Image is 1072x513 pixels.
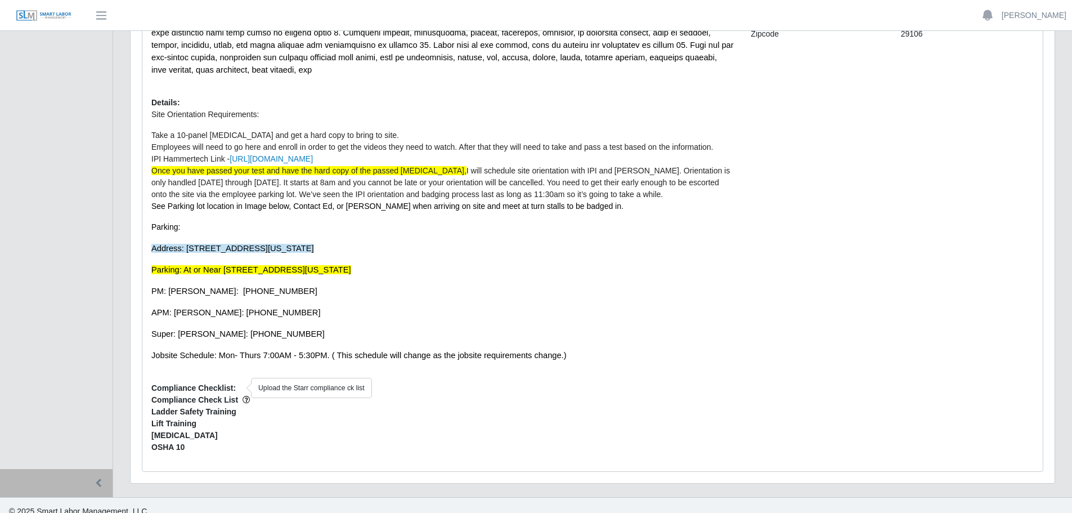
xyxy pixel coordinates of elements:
[151,98,180,107] b: Details:
[16,10,72,22] img: SLM Logo
[1002,10,1066,21] a: [PERSON_NAME]
[252,378,371,398] div: Upload the Starr compliance ck list
[151,383,236,392] b: Compliance Checklist:
[151,244,314,253] span: Address: [STREET_ADDRESS][US_STATE]
[151,222,180,231] span: Parking:
[151,166,730,199] span: I will schedule site orientation with IPI and [PERSON_NAME]. Orientation is only handled [DATE] t...
[151,142,714,151] span: Employees will need to go here and enroll in order to get the videos they need to watch. After th...
[151,441,734,453] span: OSHA 10
[151,351,567,360] span: Jobsite Schedule: Mon- Thurs 7:00AM - 5:30PM. ( This schedule will change as the jobsite requirem...
[151,287,317,296] span: PM: [PERSON_NAME]: [PHONE_NUMBER]
[151,394,734,406] span: Compliance Check List
[151,329,325,338] span: Super: [PERSON_NAME]: [PHONE_NUMBER]
[151,430,734,441] span: [MEDICAL_DATA]
[892,28,1042,40] div: 29106
[151,131,399,140] span: Take a 10-panel [MEDICAL_DATA] and get a hard copy to bring to site.
[151,265,351,274] span: Parking: At or Near [STREET_ADDRESS][US_STATE]
[151,110,259,119] span: Site Orientation Requirements:
[151,202,624,211] span: See Parking lot location in Image below, Contact Ed, or [PERSON_NAME] when arriving on site and m...
[151,166,467,175] span: Once you have passed your test and have the hard copy of the passed [MEDICAL_DATA],
[151,406,734,418] span: Ladder Safety Training
[151,308,321,317] span: APM: [PERSON_NAME]: [PHONE_NUMBER]
[151,154,313,163] span: IPI Hammertech Link -
[742,28,892,40] div: Zipcode
[230,154,313,163] a: [URL][DOMAIN_NAME]
[151,418,734,430] span: Lift Training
